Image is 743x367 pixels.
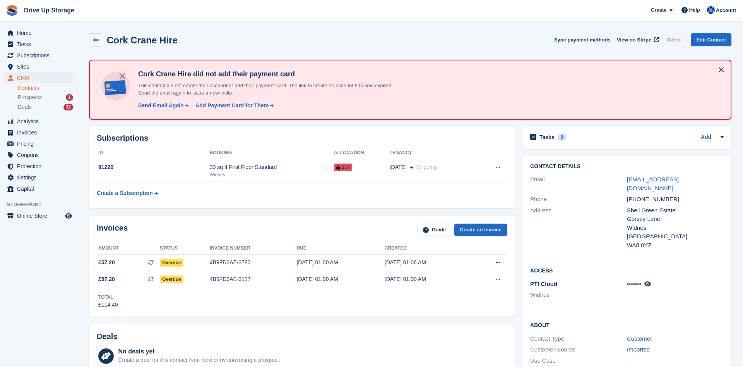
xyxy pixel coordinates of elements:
a: menu [4,183,73,194]
div: 32 [63,104,73,110]
div: 30 sq ft First Floor Standard [210,163,334,171]
a: menu [4,210,73,221]
div: Shell Green Estate [627,206,724,215]
span: [DATE] [390,163,407,171]
h4: Cork Crane Hire did not add their payment card [135,70,406,79]
div: 91226 [97,163,210,171]
span: View on Stripe [617,36,651,44]
div: 1 [66,94,73,101]
span: Overdue [160,259,183,267]
div: Address [530,206,627,250]
span: Storefront [7,201,77,208]
span: Sites [17,61,63,72]
div: [DATE] 01:06 AM [385,258,473,267]
span: £57.20 [98,275,115,283]
div: Use Case [530,357,627,365]
div: WA8 0YZ [627,241,724,250]
a: Drive Up Storage [21,4,77,17]
a: menu [4,50,73,61]
img: Widnes Team [707,6,715,14]
span: Invoices [17,127,63,138]
span: Help [689,6,700,14]
span: Deals [18,103,32,111]
span: Capital [17,183,63,194]
th: ID [97,147,210,159]
div: Phone [530,195,627,204]
h2: Subscriptions [97,134,507,143]
div: No deals yet [118,347,280,356]
span: Analytics [17,116,63,127]
div: Total [98,294,118,301]
a: menu [4,39,73,50]
a: menu [4,127,73,138]
a: Guide [418,224,452,236]
a: Add [701,133,711,142]
p: This contact did not create their account or add their payment card. The link to create an accoun... [135,82,406,97]
div: Send Email Again [138,102,184,110]
div: Email [530,175,627,193]
th: Allocation [334,147,390,159]
a: Prospects 1 [18,93,73,102]
a: Customer [627,335,652,342]
th: Booking [210,147,334,159]
h2: Contact Details [530,164,724,170]
span: PTI Cloud [530,281,557,287]
a: menu [4,161,73,172]
div: [GEOGRAPHIC_DATA] [627,232,724,241]
div: [DATE] 01:00 AM [296,275,384,283]
a: Create a Subscription [97,186,158,200]
a: Preview store [64,211,73,221]
h2: Deals [97,332,117,341]
div: [PHONE_NUMBER] [627,195,724,204]
th: Created [385,242,473,255]
a: menu [4,61,73,72]
div: Widnes [627,224,724,233]
div: Widnes [210,171,334,178]
span: Ongoing [416,164,437,170]
a: Create an Invoice [454,224,507,236]
a: Deals 32 [18,103,73,111]
th: Amount [97,242,160,255]
img: stora-icon-8386f47178a22dfd0bd8f6a31ec36ba5ce8667c1dd55bd0f319d3a0aa187defe.svg [6,5,18,16]
div: Imported [627,345,724,354]
div: Customer Source [530,345,627,354]
span: Tasks [17,39,63,50]
th: Invoice number [210,242,297,255]
button: Delete [663,33,685,46]
div: Gorsey Lane [627,215,724,224]
span: Overdue [160,276,183,283]
span: £57.20 [98,258,115,267]
a: menu [4,172,73,183]
span: CRM [17,72,63,83]
a: menu [4,116,73,127]
div: Contact Type [530,334,627,343]
a: Add Payment Card for Them [192,102,274,110]
h2: Tasks [539,134,555,141]
a: menu [4,138,73,149]
div: [DATE] 01:00 AM [385,275,473,283]
a: menu [4,28,73,38]
div: £114.40 [98,301,118,309]
a: [EMAIL_ADDRESS][DOMAIN_NAME] [627,176,679,191]
span: Coupons [17,150,63,160]
span: Create [651,6,666,14]
span: ••••••• [627,281,641,287]
h2: Cork Crane Hire [107,35,178,45]
span: Protection [17,161,63,172]
a: Edit Contact [691,33,731,46]
div: 0 [558,134,567,141]
span: Online Store [17,210,63,221]
th: Due [296,242,384,255]
h2: Invoices [97,224,128,236]
span: Prospects [18,94,42,101]
h2: Access [530,266,724,274]
div: 4B9FD3AE-3783 [210,258,297,267]
div: Add Payment Card for Them [195,102,269,110]
div: Create a Subscription [97,189,153,197]
a: Contacts [18,84,73,92]
th: Tenancy [390,147,477,159]
span: Pricing [17,138,63,149]
li: Widnes [530,291,627,300]
span: Account [716,7,736,14]
div: - [627,357,724,365]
